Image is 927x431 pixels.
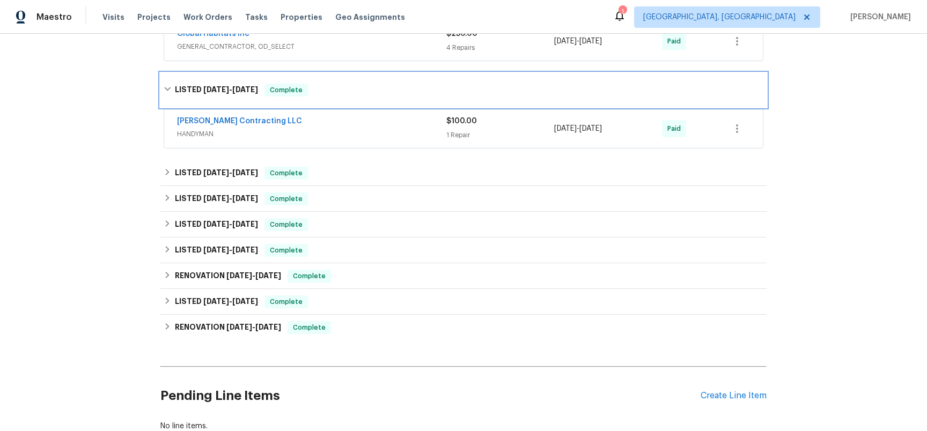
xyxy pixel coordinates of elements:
span: [DATE] [232,246,258,254]
a: [PERSON_NAME] Contracting LLC [177,117,302,125]
span: GENERAL_CONTRACTOR, OD_SELECT [177,41,446,52]
span: Tasks [245,13,268,21]
h2: Pending Line Items [160,371,701,421]
span: $250.00 [446,30,477,38]
span: Complete [266,219,307,230]
span: - [203,246,258,254]
span: - [203,86,258,93]
div: LISTED [DATE]-[DATE]Complete [160,160,767,186]
div: 1 [619,6,626,17]
span: HANDYMAN [177,129,446,139]
span: - [226,323,281,331]
span: Paid [667,123,685,134]
div: 4 Repairs [446,42,554,53]
span: Complete [289,271,330,281]
h6: LISTED [175,192,258,205]
span: Projects [137,12,171,23]
span: - [203,298,258,305]
span: - [203,195,258,202]
div: LISTED [DATE]-[DATE]Complete [160,237,767,263]
span: [DATE] [203,298,229,305]
div: Create Line Item [701,391,767,401]
div: RENOVATION [DATE]-[DATE]Complete [160,315,767,340]
h6: RENOVATION [175,321,281,334]
span: [DATE] [232,298,258,305]
span: [DATE] [232,86,258,93]
span: [DATE] [579,38,602,45]
span: Geo Assignments [335,12,405,23]
div: LISTED [DATE]-[DATE]Complete [160,289,767,315]
span: Properties [281,12,322,23]
span: Complete [266,245,307,256]
span: [DATE] [554,38,577,45]
span: [DATE] [554,125,577,132]
span: - [554,123,602,134]
span: [DATE] [232,220,258,228]
span: Complete [289,322,330,333]
div: RENOVATION [DATE]-[DATE]Complete [160,263,767,289]
span: Complete [266,296,307,307]
h6: LISTED [175,167,258,180]
span: [DATE] [232,195,258,202]
div: LISTED [DATE]-[DATE]Complete [160,73,767,107]
span: [DATE] [203,195,229,202]
h6: LISTED [175,84,258,96]
div: LISTED [DATE]-[DATE]Complete [160,212,767,237]
span: Visits [102,12,124,23]
a: Global Habitats Inc [177,30,249,38]
h6: LISTED [175,218,258,231]
span: - [226,272,281,279]
div: 1 Repair [446,130,554,140]
span: Maestro [36,12,72,23]
h6: LISTED [175,244,258,257]
span: Complete [266,168,307,179]
span: [DATE] [232,169,258,176]
h6: RENOVATION [175,270,281,283]
span: Complete [266,194,307,204]
span: Paid [667,36,685,47]
span: [DATE] [203,169,229,176]
span: - [203,220,258,228]
span: [GEOGRAPHIC_DATA], [GEOGRAPHIC_DATA] [643,12,796,23]
span: [PERSON_NAME] [846,12,911,23]
div: LISTED [DATE]-[DATE]Complete [160,186,767,212]
span: [DATE] [579,125,602,132]
span: [DATE] [226,323,252,331]
span: - [554,36,602,47]
span: [DATE] [226,272,252,279]
span: [DATE] [203,246,229,254]
span: [DATE] [255,323,281,331]
span: Work Orders [183,12,232,23]
span: $100.00 [446,117,477,125]
span: [DATE] [203,220,229,228]
span: - [203,169,258,176]
span: [DATE] [203,86,229,93]
span: [DATE] [255,272,281,279]
span: Complete [266,85,307,95]
h6: LISTED [175,295,258,308]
